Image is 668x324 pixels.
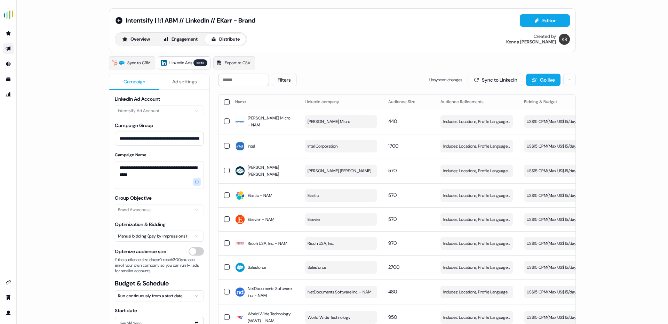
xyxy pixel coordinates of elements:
button: US$15 CPM(Max US$15/day) [524,311,596,324]
div: US$15 CPM ( Max US$15/day ) [527,240,578,247]
button: NetDocuments Software Inc. - NAM [305,286,377,298]
button: [PERSON_NAME] Micro [305,115,377,128]
button: Includes: Locations, Profile Language, Job Levels, Job Functions / Excludes: Job Levels [440,115,513,128]
span: Includes: Locations, Profile Language, Job Functions, Job Levels / Excludes: Job Levels [443,264,510,271]
span: Includes: Locations, Profile Language, Job Functions, Job Levels / Excludes: Job Levels [443,216,510,223]
th: Name [230,95,299,109]
button: Editor [520,14,570,27]
button: Includes: Locations, Profile Language, Job Functions, Job Levels / Excludes: Job Levels [440,237,513,250]
span: [PERSON_NAME] Micro [308,118,350,125]
th: Audience Refinements [435,95,518,109]
span: Ricoh USA, Inc. - NAM [248,240,287,247]
span: Elsevier - NAM [248,216,275,223]
span: Elsevier [308,216,321,223]
span: Elastic - NAM [248,192,272,199]
span: [PERSON_NAME] Micro - NAM [248,115,294,128]
label: LinkedIn Ad Account [115,96,160,102]
span: Intentsify | 1:1 ABM // LinkedIn // EKarr - Brand [126,16,255,25]
div: US$15 CPM ( Max US$15/day ) [527,289,578,296]
a: Go to integrations [3,277,14,288]
button: US$15 CPM(Max US$15/day) [524,189,596,202]
span: Campaign [124,78,145,85]
span: If the audience size doesn’t reach 300 you can enroll your own company so you can run 1-1 ads for... [115,257,204,274]
span: Includes: Locations, Profile Language, Job Levels, Job Functions / Excludes: Job Levels [443,118,510,125]
div: US$15 CPM ( Max US$15/day ) [527,192,578,199]
a: Export to CSV [213,56,255,69]
a: Overview [116,34,156,45]
button: More actions [563,74,576,86]
span: Intel Corporation [308,143,337,150]
a: LinkedIn Adsbeta [158,56,210,69]
button: Filters [272,74,297,86]
span: 970 [388,240,397,246]
button: Ricoh USA, Inc. [305,237,377,250]
button: US$15 CPM(Max US$15/day) [524,286,596,298]
a: Go to Inbound [3,58,14,69]
span: Export to CSV [225,59,250,66]
label: Optimization & Bidding [115,221,166,227]
span: 1700 [388,143,398,149]
label: Campaign Group [115,122,153,128]
button: Elastic [305,189,377,202]
span: 570 [388,192,397,198]
button: Distribute [205,34,246,45]
span: Salesforce [248,264,266,271]
a: Sync to CRM [109,56,155,69]
div: Created by [534,34,556,39]
span: 2700 [388,264,399,270]
button: US$15 CPM(Max US$15/day) [524,213,596,226]
button: Intel Corporation [305,140,377,152]
button: Includes: Locations, Profile Language, Job Functions, Job Levels / Excludes: Job Levels [440,213,513,226]
span: NetDocuments Software Inc. - NAM [308,289,372,296]
button: Includes: Locations, Profile Language, Job Levels, Job Functions / Excludes: Job Levels [440,140,513,152]
label: Start date [115,307,137,314]
button: Includes: Locations, Profile Language, Job Functions, Job Levels / Excludes: Job Levels [440,261,513,274]
span: [PERSON_NAME] [PERSON_NAME] [308,167,371,174]
a: Editor [520,18,570,25]
a: Go to outbound experience [3,43,14,54]
button: World Wide Technology [305,311,377,324]
span: Includes: Locations, Profile Language, Job Levels, Job Functions / Excludes: Job Levels [443,314,510,321]
a: Go to profile [3,307,14,318]
img: Kenna [559,34,570,45]
a: Go to team [3,292,14,303]
span: 480 [388,289,397,295]
span: Includes: Locations, Profile Language, Job Functions, Job Levels / Excludes: Job Levels [443,167,510,174]
span: Ad settings [172,78,197,85]
div: US$15 CPM ( Max US$15/day ) [527,118,578,125]
button: Engagement [157,34,204,45]
th: Audience Size [383,95,435,109]
span: NetDocuments Software Inc. - NAM [248,285,294,299]
a: Go to templates [3,74,14,85]
button: US$15 CPM(Max US$15/day) [524,261,596,274]
span: LinkedIn Ads [169,59,192,66]
button: Salesforce [305,261,377,274]
button: Includes: Locations, Profile Language [440,286,513,298]
span: Elastic [308,192,319,199]
button: Elsevier [305,213,377,226]
button: US$15 CPM(Max US$15/day) [524,165,596,177]
button: Includes: Locations, Profile Language, Job Functions, Job Levels / Excludes: Job Levels [440,165,513,177]
span: Includes: Locations, Profile Language, Job Levels, Job Functions / Excludes: Job Levels [443,143,510,150]
span: Unsynced changes [429,76,462,83]
button: Optimize audience size [189,247,204,256]
label: Campaign Name [115,152,146,158]
span: Salesforce [308,264,326,271]
div: Kenna [PERSON_NAME] [506,39,556,45]
label: Group Objective [115,195,152,201]
span: Intel [248,143,255,150]
span: Sync to CRM [127,59,151,66]
span: Includes: Locations, Profile Language, Job Levels, Job Functions / Excludes: Job Levels [443,192,510,199]
a: Go to attribution [3,89,14,100]
span: 440 [388,118,397,124]
span: Ricoh USA, Inc. [308,240,334,247]
a: Go to prospects [3,28,14,39]
div: US$15 CPM ( Max US$15/day ) [527,143,578,150]
div: US$15 CPM ( Max US$15/day ) [527,264,578,271]
button: Includes: Locations, Profile Language, Job Levels, Job Functions / Excludes: Job Levels [440,189,513,202]
th: LinkedIn company [299,95,383,109]
div: US$15 CPM ( Max US$15/day ) [527,167,578,174]
div: US$15 CPM ( Max US$15/day ) [527,314,578,321]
